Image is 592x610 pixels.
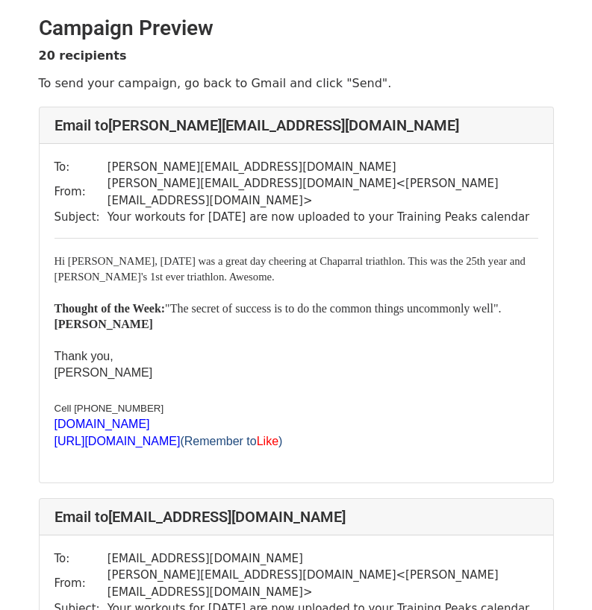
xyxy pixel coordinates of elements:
[54,417,150,431] a: [DOMAIN_NAME]
[39,48,127,63] strong: 20 recipients
[257,435,278,447] span: Like
[54,318,153,330] span: [PERSON_NAME]
[39,16,554,41] h2: Campaign Preview
[54,403,164,414] span: Cell [PHONE_NUMBER]
[108,209,538,226] td: Your workouts for [DATE] are now uploaded to your Training Peaks calendar
[54,209,108,226] td: Subject:
[54,159,108,176] td: To:
[54,550,108,567] td: To:
[54,567,108,600] td: From:
[180,435,256,447] span: (Remember to
[278,435,282,447] span: )
[54,350,113,362] font: Thank you,
[54,175,108,209] td: From:
[54,418,150,430] span: [DOMAIN_NAME]
[108,550,538,567] td: [EMAIL_ADDRESS][DOMAIN_NAME]
[54,435,181,448] a: [URL][DOMAIN_NAME]
[54,254,538,285] p: Hi [PERSON_NAME], [DATE] was a great day cheering at Chaparral triathlon. This was the 25th year ...
[54,116,538,134] h4: Email to [PERSON_NAME][EMAIL_ADDRESS][DOMAIN_NAME]
[54,302,166,315] span: Thought of the Week:
[108,567,538,600] td: [PERSON_NAME][EMAIL_ADDRESS][DOMAIN_NAME] < [PERSON_NAME][EMAIL_ADDRESS][DOMAIN_NAME] >
[54,366,153,379] font: [PERSON_NAME]
[39,75,554,91] p: To send your campaign, go back to Gmail and click "Send".
[108,175,538,209] td: [PERSON_NAME][EMAIL_ADDRESS][DOMAIN_NAME] < [PERSON_NAME][EMAIL_ADDRESS][DOMAIN_NAME] >
[54,508,538,526] h4: Email to [EMAIL_ADDRESS][DOMAIN_NAME]
[54,301,538,332] p: "The secret of success is to do the common things uncommonly well".
[108,159,538,176] td: [PERSON_NAME][EMAIL_ADDRESS][DOMAIN_NAME]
